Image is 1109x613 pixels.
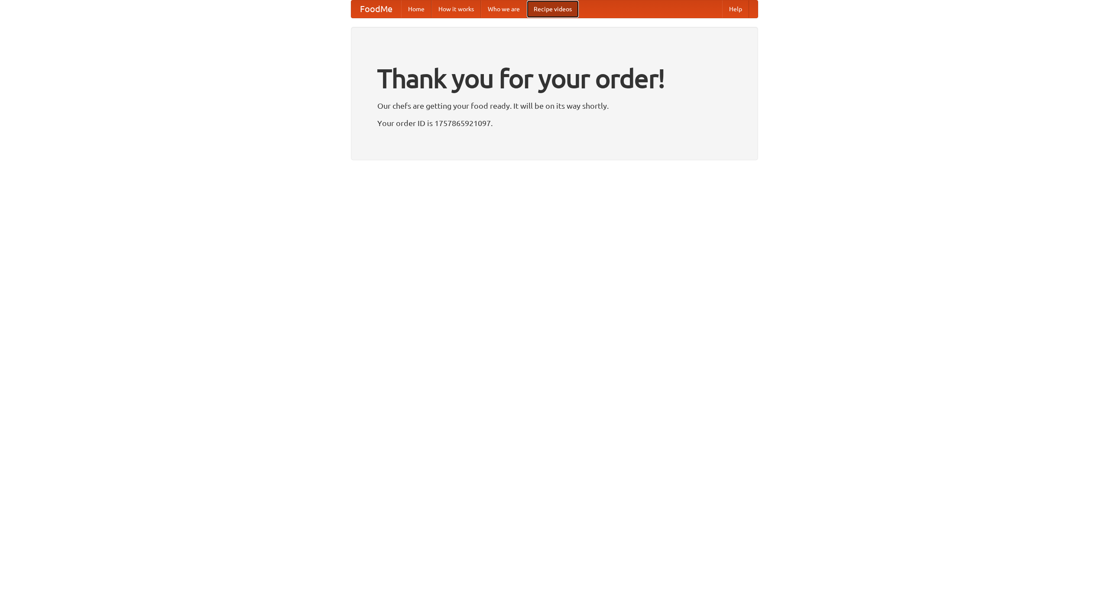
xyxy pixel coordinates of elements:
p: Our chefs are getting your food ready. It will be on its way shortly. [377,99,732,112]
a: Home [401,0,431,18]
a: Recipe videos [527,0,579,18]
h1: Thank you for your order! [377,58,732,99]
a: Help [722,0,749,18]
a: How it works [431,0,481,18]
a: Who we are [481,0,527,18]
p: Your order ID is 1757865921097. [377,117,732,130]
a: FoodMe [351,0,401,18]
